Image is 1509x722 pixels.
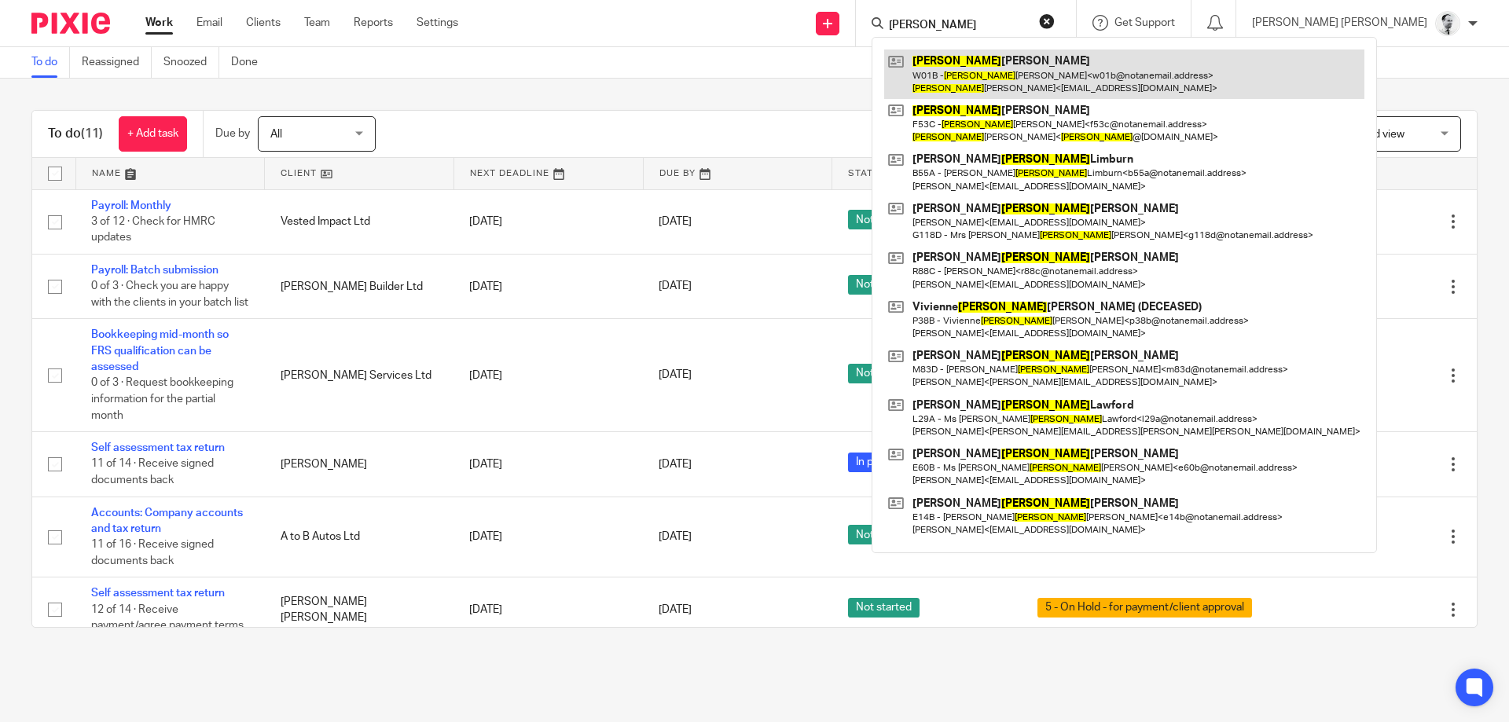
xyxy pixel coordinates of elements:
[91,378,233,421] span: 0 of 3 · Request bookkeeping information for the partial month
[453,577,643,642] td: [DATE]
[163,47,219,78] a: Snoozed
[659,531,692,542] span: [DATE]
[659,216,692,227] span: [DATE]
[659,604,692,615] span: [DATE]
[453,319,643,432] td: [DATE]
[91,604,244,632] span: 12 of 14 · Receive payment/agree payment terms
[1252,15,1427,31] p: [PERSON_NAME] [PERSON_NAME]
[659,370,692,381] span: [DATE]
[91,588,225,599] a: Self assessment tax return
[81,127,103,140] span: (11)
[265,497,454,577] td: A to B Autos Ltd
[848,453,919,472] span: In progress
[848,275,920,295] span: Not started
[453,254,643,318] td: [DATE]
[265,432,454,497] td: [PERSON_NAME]
[453,189,643,254] td: [DATE]
[848,598,920,618] span: Not started
[417,15,458,31] a: Settings
[1114,17,1175,28] span: Get Support
[848,525,920,544] span: Not started
[848,364,920,383] span: Not started
[1435,11,1460,36] img: Mass_2025.jpg
[453,432,643,497] td: [DATE]
[246,15,281,31] a: Clients
[91,508,243,534] a: Accounts: Company accounts and tax return
[196,15,222,31] a: Email
[265,189,454,254] td: Vested Impact Ltd
[887,19,1029,33] input: Search
[304,15,330,31] a: Team
[48,126,103,142] h1: To do
[453,497,643,577] td: [DATE]
[145,15,173,31] a: Work
[659,459,692,470] span: [DATE]
[91,539,214,566] span: 11 of 16 · Receive signed documents back
[265,319,454,432] td: [PERSON_NAME] Services Ltd
[231,47,270,78] a: Done
[91,459,214,486] span: 11 of 14 · Receive signed documents back
[1037,598,1252,618] span: 5 - On Hold - for payment/client approval
[1039,13,1055,29] button: Clear
[265,254,454,318] td: [PERSON_NAME] Builder Ltd
[354,15,393,31] a: Reports
[91,265,218,276] a: Payroll: Batch submission
[82,47,152,78] a: Reassigned
[270,129,282,140] span: All
[31,13,110,34] img: Pixie
[91,281,248,309] span: 0 of 3 · Check you are happy with the clients in your batch list
[215,126,250,141] p: Due by
[91,216,215,244] span: 3 of 12 · Check for HMRC updates
[91,329,229,372] a: Bookkeeping mid-month so FRS qualification can be assessed
[91,200,171,211] a: Payroll: Monthly
[265,577,454,642] td: [PERSON_NAME] [PERSON_NAME]
[659,281,692,292] span: [DATE]
[119,116,187,152] a: + Add task
[91,442,225,453] a: Self assessment tax return
[848,210,920,229] span: Not started
[31,47,70,78] a: To do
